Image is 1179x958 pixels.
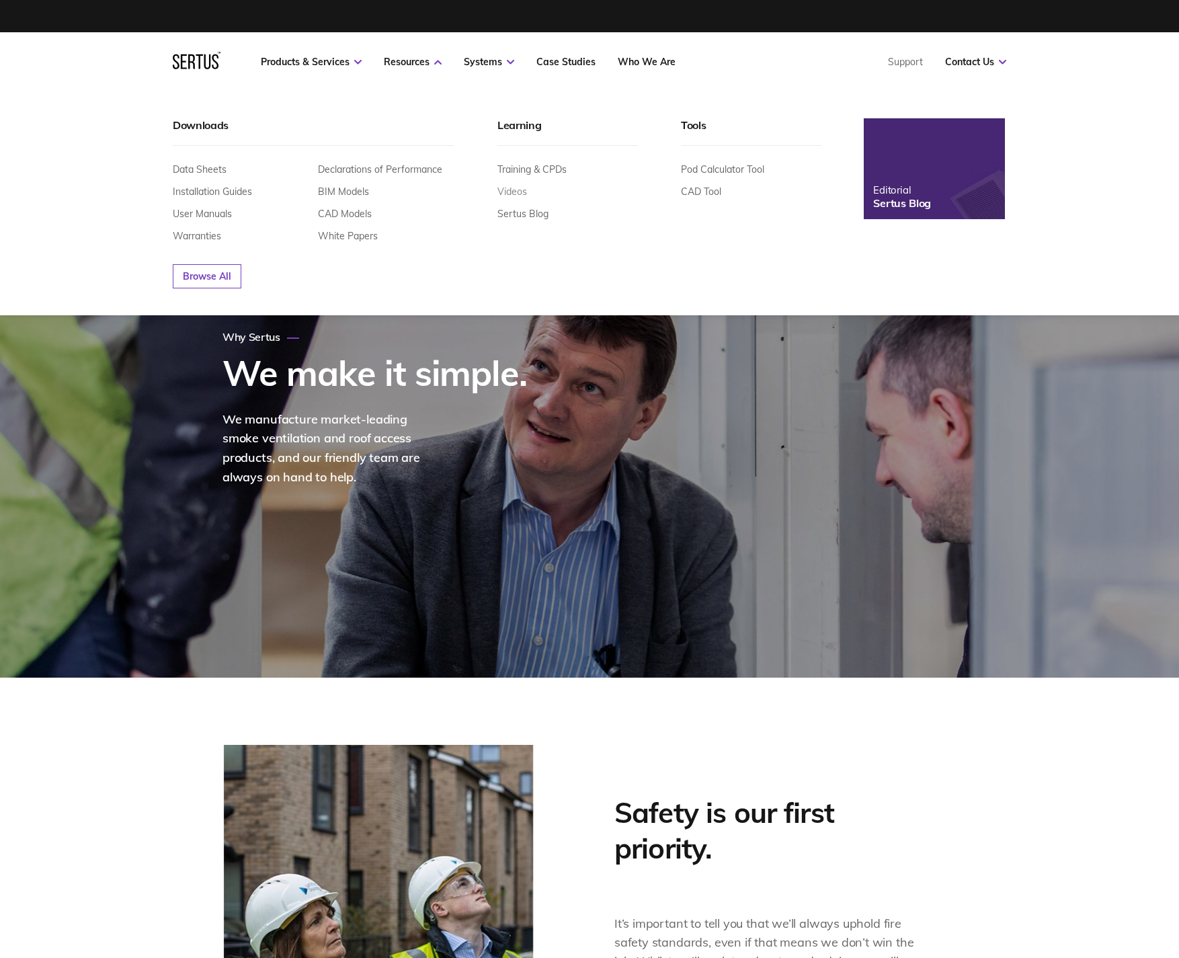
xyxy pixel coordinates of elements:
[464,56,514,68] a: Systems
[497,163,567,175] a: Training & CPDs
[173,230,221,242] a: Warranties
[873,184,931,196] div: Editorial
[614,795,897,866] h2: Safety is our first priority.
[681,118,821,146] div: Tools
[261,56,362,68] a: Products & Services
[888,56,923,68] a: Support
[681,163,764,175] a: Pod Calculator Tool
[618,56,676,68] a: Who We Are
[318,230,378,242] a: White Papers
[222,330,299,344] div: Why Sertus
[318,208,372,220] a: CAD Models
[173,264,241,288] a: Browse All
[173,118,454,146] div: Downloads
[536,56,596,68] a: Case Studies
[497,208,548,220] a: Sertus Blog
[318,186,369,198] a: BIM Models
[681,186,721,198] a: CAD Tool
[173,186,252,198] a: Installation Guides
[945,56,1006,68] a: Contact Us
[222,410,444,487] div: We manufacture market-leading smoke ventilation and roof access products, and our friendly team a...
[497,118,638,146] div: Learning
[173,208,232,220] a: User Manuals
[497,186,527,198] a: Videos
[384,56,442,68] a: Resources
[873,196,931,210] div: Sertus Blog
[318,163,442,175] a: Declarations of Performance
[222,354,527,392] h1: We make it simple.
[864,118,1005,219] a: EditorialSertus Blog
[173,163,227,175] a: Data Sheets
